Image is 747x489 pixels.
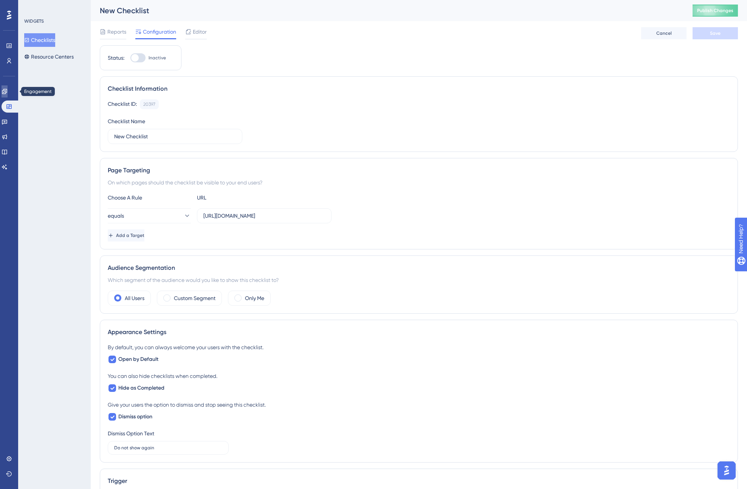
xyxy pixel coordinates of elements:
div: URL [197,193,280,202]
button: Save [693,27,738,39]
span: Cancel [656,30,672,36]
iframe: UserGuiding AI Assistant Launcher [715,459,738,482]
button: Checklists [24,33,55,47]
span: Publish Changes [697,8,733,14]
button: Publish Changes [693,5,738,17]
span: Editor [193,27,207,36]
div: Give your users the option to dismiss and stop seeing this checklist. [108,400,730,409]
label: All Users [125,294,144,303]
span: Save [710,30,721,36]
div: Trigger [108,477,730,486]
span: Inactive [149,55,166,61]
button: Add a Target [108,229,144,241]
div: Checklist Information [108,84,730,93]
button: Cancel [641,27,687,39]
label: Only Me [245,294,264,303]
div: Appearance Settings [108,328,730,337]
label: Custom Segment [174,294,215,303]
div: Status: [108,53,124,62]
div: Checklist ID: [108,99,137,109]
div: Page Targeting [108,166,730,175]
div: Choose A Rule [108,193,191,202]
input: Type your Checklist name [114,132,236,141]
button: Resource Centers [24,50,74,63]
div: Which segment of the audience would you like to show this checklist to? [108,275,730,285]
div: Dismiss Option Text [108,429,154,438]
div: New Checklist [100,5,674,16]
span: Configuration [143,27,176,36]
span: Hide as Completed [118,384,164,393]
div: You can also hide checklists when completed. [108,371,730,381]
span: Dismiss option [118,412,152,421]
input: Type the value [114,445,222,450]
span: Add a Target [116,232,144,238]
div: Checklist Name [108,117,145,126]
div: By default, you can always welcome your users with the checklist. [108,343,730,352]
span: Reports [107,27,126,36]
div: Audience Segmentation [108,263,730,272]
div: 20397 [143,101,155,107]
button: equals [108,208,191,223]
span: Open by Default [118,355,158,364]
input: yourwebsite.com/path [203,212,325,220]
span: Need Help? [18,2,47,11]
div: On which pages should the checklist be visible to your end users? [108,178,730,187]
span: equals [108,211,124,220]
div: WIDGETS [24,18,44,24]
